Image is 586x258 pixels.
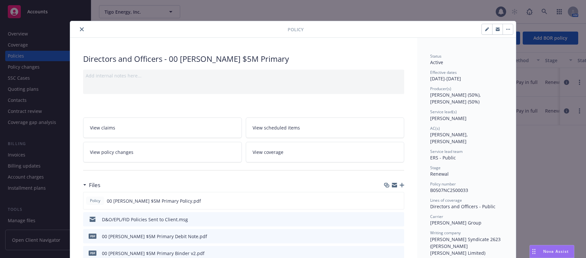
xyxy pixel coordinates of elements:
span: ERS - Public [430,155,456,161]
h3: Files [89,181,100,189]
div: [DATE] - [DATE] [430,70,503,82]
span: [PERSON_NAME] Syndicate 2623 ([PERSON_NAME] [PERSON_NAME] Limited) [430,236,502,256]
div: Add internal notes here... [86,72,402,79]
button: download file [385,216,391,223]
span: 00 [PERSON_NAME] $5M Primary Policy.pdf [107,197,201,204]
a: View policy changes [83,142,242,162]
span: Status [430,53,442,59]
button: close [78,25,86,33]
button: preview file [396,250,402,257]
span: [PERSON_NAME] [430,115,467,121]
div: 00 [PERSON_NAME] $5M Primary Debit Note.pdf [102,233,207,240]
span: Carrier [430,214,443,219]
button: download file [385,233,391,240]
span: AC(s) [430,126,440,131]
a: View scheduled items [246,117,405,138]
button: download file [385,197,390,204]
span: View policy changes [90,149,133,156]
div: D&O/EPL/FID Policies Sent to Client.msg [102,216,188,223]
span: Producer(s) [430,86,451,91]
span: [PERSON_NAME], [PERSON_NAME] [430,131,469,144]
a: View coverage [246,142,405,162]
span: Directors and Officers - Public [430,203,495,210]
span: pdf [89,234,96,238]
span: Policy number [430,181,456,187]
button: Nova Assist [530,245,574,258]
div: 00 [PERSON_NAME] $5M Primary Binder v2.pdf [102,250,205,257]
a: View claims [83,117,242,138]
span: Effective dates [430,70,457,75]
span: Renewal [430,171,449,177]
span: Service lead team [430,149,463,154]
span: View claims [90,124,115,131]
span: Policy [89,198,102,204]
span: View coverage [253,149,283,156]
span: Lines of coverage [430,197,462,203]
button: preview file [396,216,402,223]
span: Policy [288,26,304,33]
span: View scheduled items [253,124,300,131]
span: [PERSON_NAME] (50%), [PERSON_NAME] (50%) [430,92,482,105]
span: Writing company [430,230,461,236]
button: download file [385,250,391,257]
div: Directors and Officers - 00 [PERSON_NAME] $5M Primary [83,53,404,64]
span: Nova Assist [543,249,569,254]
span: Stage [430,165,441,170]
span: Service lead(s) [430,109,457,115]
span: Active [430,59,443,65]
span: [PERSON_NAME] Group [430,220,481,226]
button: preview file [396,233,402,240]
div: Drag to move [530,245,538,258]
div: Files [83,181,100,189]
span: B0507NC2500033 [430,187,468,193]
span: pdf [89,251,96,255]
button: preview file [395,197,401,204]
